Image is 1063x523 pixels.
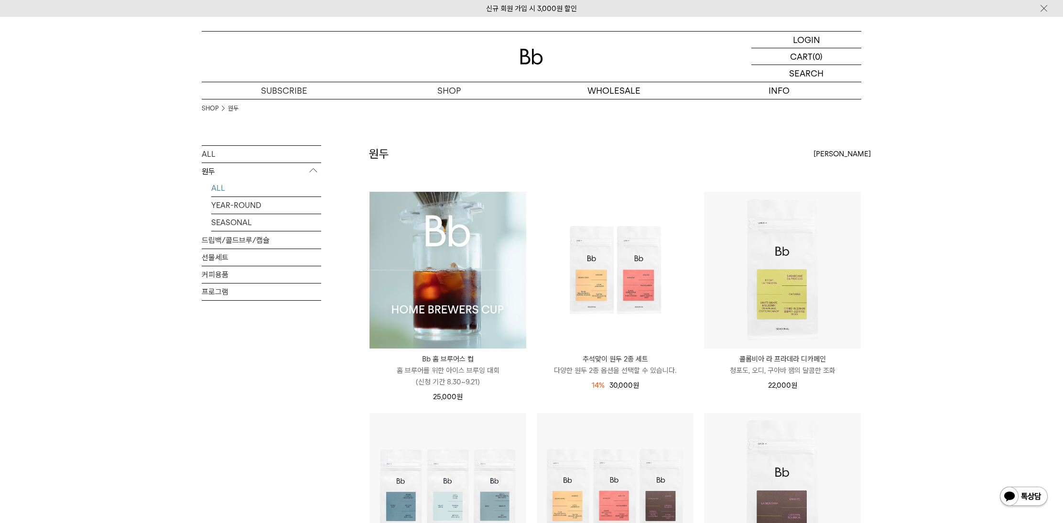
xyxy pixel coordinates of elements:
[768,381,797,390] span: 22,000
[704,353,861,376] a: 콜롬비아 라 프라데라 디카페인 청포도, 오디, 구아바 잼의 달콤한 조화
[791,381,797,390] span: 원
[202,104,218,113] a: SHOP
[789,65,824,82] p: SEARCH
[433,392,463,401] span: 25,000
[202,146,321,163] a: ALL
[704,192,861,349] img: 콜롬비아 라 프라데라 디카페인
[228,104,239,113] a: 원두
[202,283,321,300] a: 프로그램
[537,192,694,349] img: 추석맞이 원두 2종 세트
[520,49,543,65] img: 로고
[696,82,861,99] p: INFO
[369,353,526,365] p: Bb 홈 브루어스 컵
[369,365,526,388] p: 홈 브루어를 위한 아이스 브루잉 대회 (신청 기간 8.30~9.21)
[369,146,389,162] h2: 원두
[537,365,694,376] p: 다양한 원두 2종 옵션을 선택할 수 있습니다.
[486,4,577,13] a: 신규 회원 가입 시 3,000원 할인
[813,48,823,65] p: (0)
[790,48,813,65] p: CART
[367,82,531,99] a: SHOP
[814,148,871,160] span: [PERSON_NAME]
[202,82,367,99] a: SUBSCRIBE
[202,249,321,266] a: 선물세트
[211,197,321,214] a: YEAR-ROUND
[369,192,526,349] img: Bb 홈 브루어스 컵
[609,381,639,390] span: 30,000
[751,32,861,48] a: LOGIN
[456,392,463,401] span: 원
[704,353,861,365] p: 콜롬비아 라 프라데라 디카페인
[537,353,694,365] p: 추석맞이 원두 2종 세트
[202,232,321,249] a: 드립백/콜드브루/캡슐
[202,163,321,180] p: 원두
[531,82,696,99] p: WHOLESALE
[751,48,861,65] a: CART (0)
[592,380,605,391] div: 14%
[202,266,321,283] a: 커피용품
[633,381,639,390] span: 원
[999,486,1049,509] img: 카카오톡 채널 1:1 채팅 버튼
[537,353,694,376] a: 추석맞이 원두 2종 세트 다양한 원두 2종 옵션을 선택할 수 있습니다.
[704,365,861,376] p: 청포도, 오디, 구아바 잼의 달콤한 조화
[211,180,321,196] a: ALL
[211,214,321,231] a: SEASONAL
[369,353,526,388] a: Bb 홈 브루어스 컵 홈 브루어를 위한 아이스 브루잉 대회(신청 기간 8.30~9.21)
[793,32,820,48] p: LOGIN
